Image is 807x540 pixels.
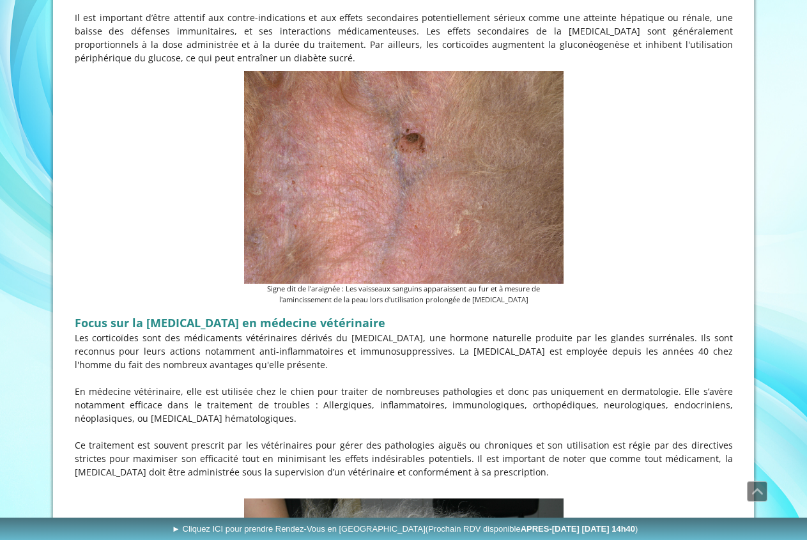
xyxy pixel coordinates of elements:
[75,438,733,479] p: Ce traitement est souvent prescrit par les vétérinaires pour gérer des pathologies aiguës ou chro...
[172,524,638,534] span: ► Cliquez ICI pour prendre Rendez-Vous en [GEOGRAPHIC_DATA]
[75,385,733,425] p: En médecine vétérinaire, elle est utilisée chez le chien pour traiter de nombreuses pathologies e...
[521,524,635,534] b: APRES-[DATE] [DATE] 14h40
[75,11,733,65] p: Il est important d’être attentif aux contre-indications et aux effets secondaires potentiellement...
[747,481,767,502] a: Défiler vers le haut
[748,482,767,501] span: Défiler vers le haut
[75,331,733,371] p: Les corticoïdes sont des médicaments vétérinaires dérivés du [MEDICAL_DATA], une hormone naturell...
[75,315,385,330] strong: Focus sur la [MEDICAL_DATA] en médecine vétérinaire
[244,71,564,284] img: cortisone chien
[426,524,638,534] span: (Prochain RDV disponible )
[244,284,564,305] figcaption: Signe dit de l'araignée : Les vaisseaux sanguins apparaissent au fur et à mesure de l'amincisseme...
